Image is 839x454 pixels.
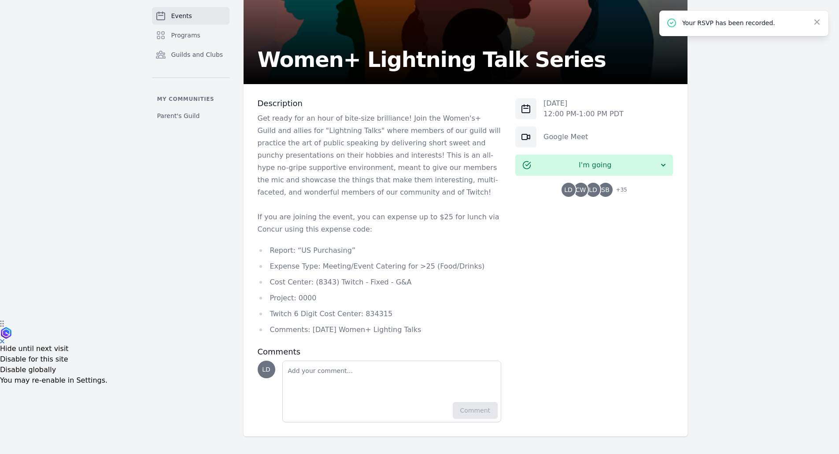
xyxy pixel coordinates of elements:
p: Your RSVP has been recorded. [682,18,806,27]
li: Cost Center: (8343) Twitch - Fixed - G&A [258,276,502,288]
span: + 35 [611,185,627,197]
li: Report: “US Purchasing” [258,244,502,257]
button: I'm going [515,155,673,176]
a: Events [152,7,229,25]
span: Programs [171,31,200,40]
li: Twitch 6 Digit Cost Center: 834315 [258,308,502,320]
p: Get ready for an hour of bite-size brilliance! Join the Women's+ Guild and allies for "Lightning ... [258,112,502,199]
li: Comments: [DATE] Women+ Lighting Talks [258,324,502,336]
span: LD [589,187,597,193]
h3: Description [258,98,502,109]
span: SB [601,187,610,193]
span: I'm going [531,160,659,170]
span: LD [564,187,573,193]
h2: Women+ Lightning Talk Series [258,49,606,70]
span: Events [171,11,192,20]
a: Google Meet [543,133,588,141]
p: My communities [152,96,229,103]
nav: Sidebar [152,7,229,124]
span: Parent's Guild [157,111,200,120]
p: [DATE] [543,98,624,109]
span: CW [576,187,586,193]
span: LD [262,366,270,373]
h3: Comments [258,347,502,357]
li: Expense Type: Meeting/Event Catering for >25 (Food/Drinks) [258,260,502,273]
span: Guilds and Clubs [171,50,223,59]
a: Parent's Guild [152,108,229,124]
a: Guilds and Clubs [152,46,229,63]
p: 12:00 PM - 1:00 PM PDT [543,109,624,119]
button: Comment [453,402,498,419]
li: Project: 0000 [258,292,502,304]
a: Programs [152,26,229,44]
p: If you are joining the event, you can expense up to $25 for lunch via Concur using this expense c... [258,211,502,236]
